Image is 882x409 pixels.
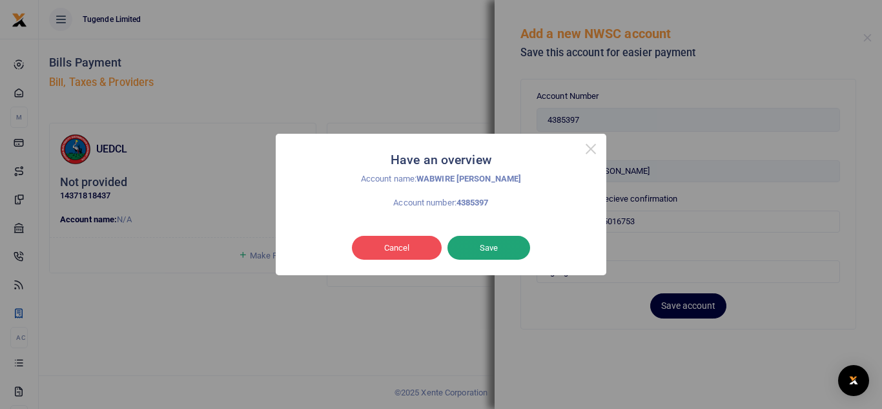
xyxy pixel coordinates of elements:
[352,236,442,260] button: Thumbs down
[456,198,489,207] strong: 4385397
[304,196,578,210] p: Account number:
[447,236,530,260] button: Thumbs up, great!
[838,365,869,396] div: Open Intercom Messenger
[304,153,578,167] h4: Have an overview
[304,173,578,186] p: Account name:
[575,134,606,165] button: Close this dialog
[416,174,521,184] strong: WABWIRE [PERSON_NAME]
